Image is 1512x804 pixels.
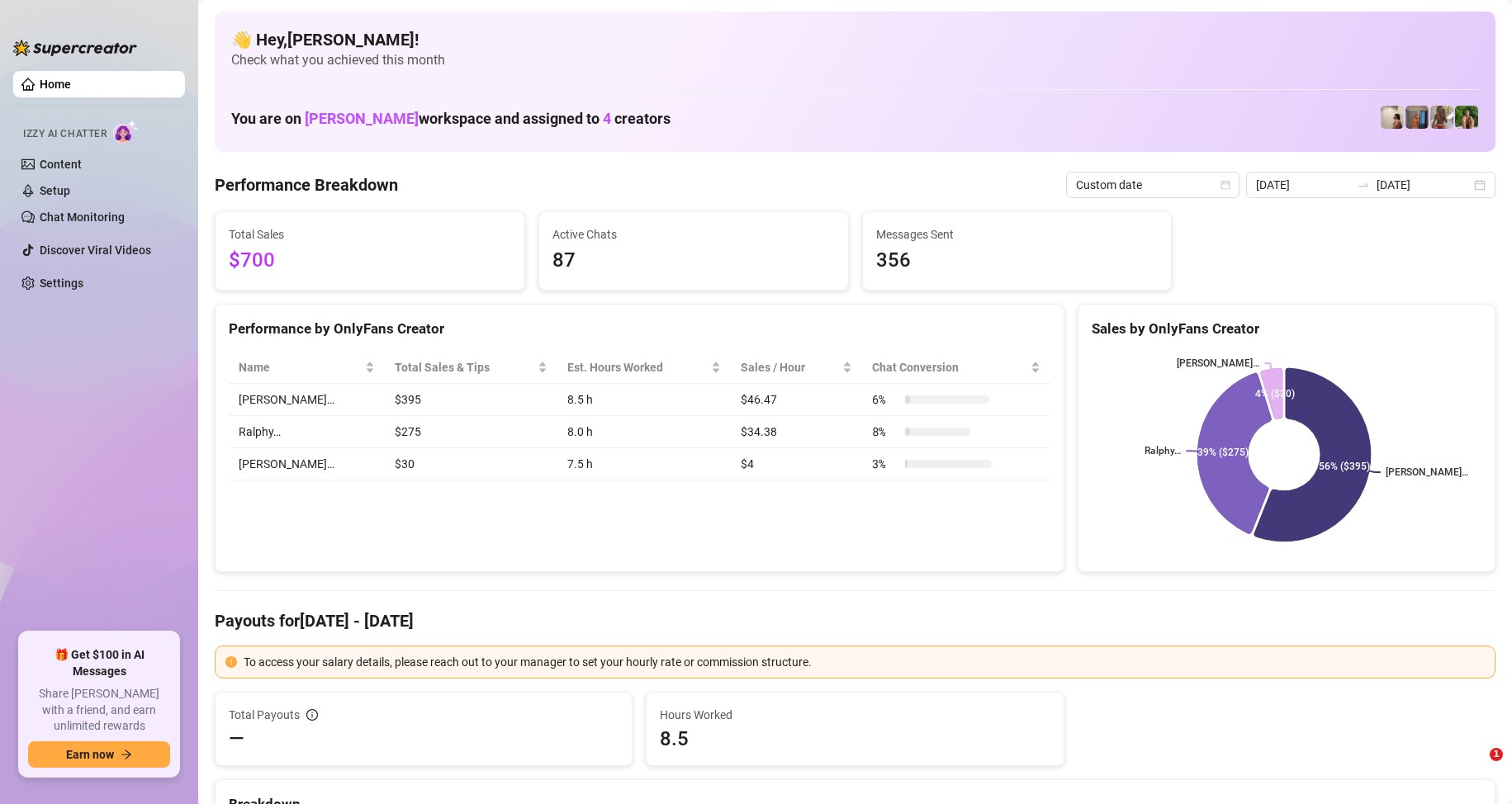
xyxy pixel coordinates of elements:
img: logo-BBDzfeDw.svg [13,40,137,56]
span: Active Chats [552,225,835,244]
div: Est. Hours Worked [567,358,708,376]
td: $34.38 [731,416,862,448]
span: 🎁 Get $100 in AI Messages [28,647,170,679]
td: [PERSON_NAME]… [229,448,385,480]
span: Name [239,358,362,376]
span: arrow-right [121,749,132,760]
input: End date [1377,176,1471,194]
span: Share [PERSON_NAME] with a friend, and earn unlimited rewards [28,686,170,735]
span: 8 % [872,423,898,441]
iframe: Intercom live chat [1456,748,1495,787]
span: Hours Worked [660,706,1050,724]
span: $700 [229,245,511,277]
span: Custom date [1076,173,1230,197]
th: Chat Conversion [862,352,1050,384]
button: Earn nowarrow-right [28,741,170,768]
span: exclamation-circle [225,656,237,668]
span: Earn now [66,748,114,761]
span: 6 % [872,390,898,409]
td: 8.0 h [557,416,731,448]
a: Home [40,78,71,91]
span: Total Sales [229,225,511,244]
div: To access your salary details, please reach out to your manager to set your hourly rate or commis... [244,653,1485,671]
span: [PERSON_NAME] [305,110,419,127]
th: Sales / Hour [731,352,862,384]
td: [PERSON_NAME]… [229,384,385,416]
span: swap-right [1357,178,1370,192]
span: Check what you achieved this month [231,51,1479,69]
h4: Payouts for [DATE] - [DATE] [215,609,1495,632]
h1: You are on workspace and assigned to creators [231,110,671,128]
a: Content [40,158,82,171]
td: $395 [385,384,557,416]
span: Total Sales & Tips [395,358,534,376]
div: Performance by OnlyFans Creator [229,318,1050,340]
span: 4 [603,110,611,127]
span: Chat Conversion [872,358,1027,376]
img: Nathaniel [1430,106,1453,129]
td: $4 [731,448,862,480]
td: $46.47 [731,384,862,416]
span: 1 [1490,748,1503,761]
img: AI Chatter [113,120,139,144]
td: Ralphy… [229,416,385,448]
span: 3 % [872,455,898,473]
span: Total Payouts [229,706,300,724]
text: [PERSON_NAME]… [1177,357,1259,369]
td: 8.5 h [557,384,731,416]
td: $30 [385,448,557,480]
a: Settings [40,277,83,290]
span: calendar [1221,180,1230,190]
span: Izzy AI Chatter [23,126,107,142]
td: $275 [385,416,557,448]
img: Ralphy [1381,106,1404,129]
img: Wayne [1405,106,1429,129]
span: 87 [552,245,835,277]
img: Nathaniel [1455,106,1478,129]
span: 356 [876,245,1159,277]
a: Chat Monitoring [40,210,125,224]
span: — [229,726,244,752]
input: Start date [1256,176,1350,194]
div: Sales by OnlyFans Creator [1092,318,1481,340]
span: Sales / Hour [741,358,839,376]
td: 7.5 h [557,448,731,480]
span: info-circle [306,709,318,721]
span: Messages Sent [876,225,1159,244]
span: to [1357,178,1370,192]
a: Setup [40,184,70,197]
h4: 👋 Hey, [PERSON_NAME] ! [231,28,1479,51]
text: Ralphy… [1145,446,1181,457]
th: Name [229,352,385,384]
a: Discover Viral Videos [40,244,151,257]
h4: Performance Breakdown [215,173,398,196]
th: Total Sales & Tips [385,352,557,384]
text: [PERSON_NAME]… [1386,466,1468,478]
span: 8.5 [660,726,1050,752]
